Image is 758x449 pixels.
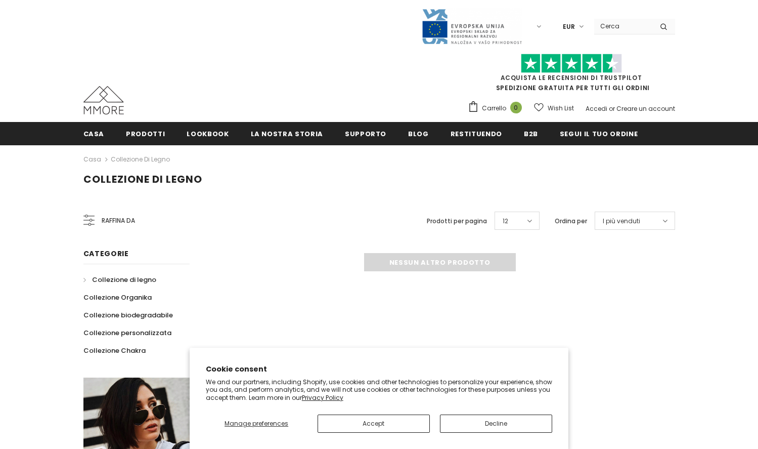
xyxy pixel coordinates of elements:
a: Wish List [534,99,574,117]
input: Search Site [594,19,652,33]
span: Collezione Organika [83,293,152,302]
span: Collezione Chakra [83,346,146,355]
img: Casi MMORE [83,86,124,114]
a: Collezione Chakra [83,342,146,359]
button: Manage preferences [206,415,307,433]
a: Segui il tuo ordine [560,122,638,145]
span: Categorie [83,249,129,259]
span: or [609,104,615,113]
a: Carrello 0 [468,101,527,116]
span: Raffina da [102,215,135,226]
a: Collezione biodegradabile [83,306,173,324]
span: 0 [510,102,522,113]
a: La nostra storia [251,122,323,145]
a: Accedi [586,104,607,113]
button: Decline [440,415,552,433]
a: Blog [408,122,429,145]
a: B2B [524,122,538,145]
span: Prodotti [126,129,165,139]
a: Privacy Policy [302,393,343,402]
span: Segui il tuo ordine [560,129,638,139]
p: We and our partners, including Shopify, use cookies and other technologies to personalize your ex... [206,378,553,402]
span: supporto [345,129,386,139]
a: Prodotti [126,122,165,145]
a: Acquista le recensioni di TrustPilot [501,73,642,82]
a: Lookbook [187,122,229,145]
a: Casa [83,153,101,166]
span: Manage preferences [225,419,288,428]
a: Casa [83,122,105,145]
a: Collezione di legno [111,155,170,164]
span: Collezione di legno [92,275,156,284]
a: supporto [345,122,386,145]
span: EUR [563,22,575,32]
span: Collezione personalizzata [83,328,171,338]
span: SPEDIZIONE GRATUITA PER TUTTI GLI ORDINI [468,58,675,92]
span: Carrello [482,103,506,113]
span: Lookbook [187,129,229,139]
span: B2B [524,129,538,139]
h2: Cookie consent [206,364,553,375]
span: I più venduti [603,216,640,226]
img: Fidati di Pilot Stars [521,54,622,73]
span: La nostra storia [251,129,323,139]
a: Collezione Organika [83,289,152,306]
label: Ordina per [555,216,587,226]
a: Creare un account [616,104,675,113]
span: Wish List [548,103,574,113]
span: Blog [408,129,429,139]
span: Restituendo [451,129,502,139]
button: Accept [318,415,430,433]
span: Casa [83,129,105,139]
a: Collezione di legno [83,271,156,289]
span: 12 [503,216,508,226]
a: Collezione personalizzata [83,324,171,342]
a: Javni Razpis [421,22,522,30]
label: Prodotti per pagina [427,216,487,226]
img: Javni Razpis [421,8,522,45]
span: Collezione biodegradabile [83,310,173,320]
span: Collezione di legno [83,172,202,186]
a: Restituendo [451,122,502,145]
